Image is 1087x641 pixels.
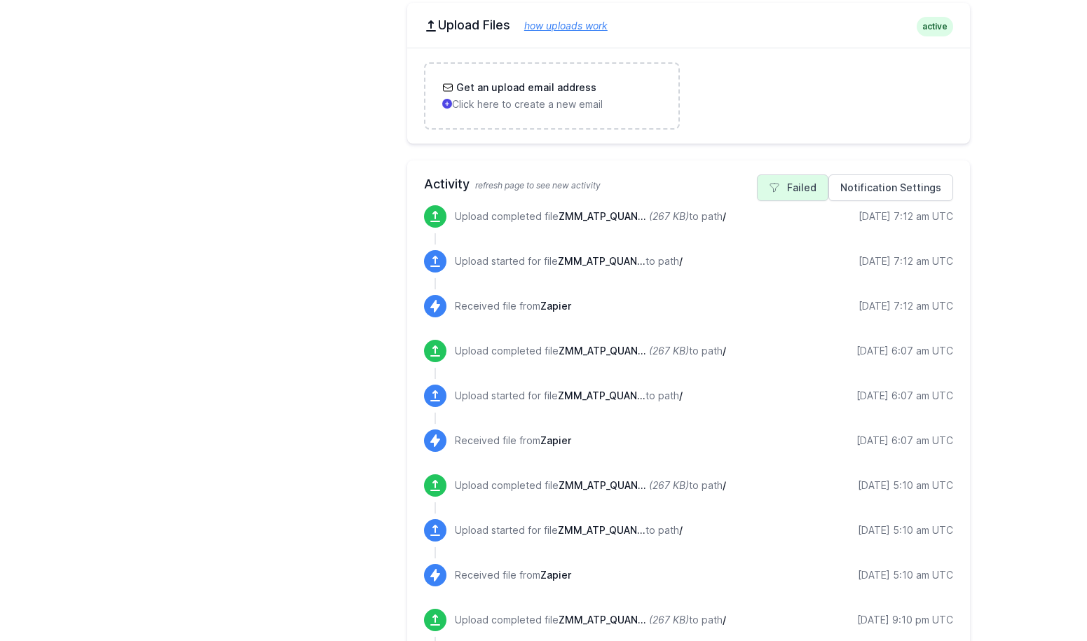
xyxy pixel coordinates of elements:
[859,209,953,223] div: [DATE] 7:12 am UTC
[649,210,689,222] i: (267 KB)
[856,434,953,448] div: [DATE] 6:07 am UTC
[455,434,571,448] p: Received file from
[856,389,953,403] div: [DATE] 6:07 am UTC
[510,20,608,32] a: how uploads work
[856,344,953,358] div: [DATE] 6:07 am UTC
[828,174,953,201] a: Notification Settings
[455,209,726,223] p: Upload completed file to path
[540,300,571,312] span: Zapier
[424,17,953,34] h2: Upload Files
[858,478,953,492] div: [DATE] 5:10 am UTC
[757,174,828,201] a: Failed
[858,523,953,537] div: [DATE] 5:10 am UTC
[679,390,683,401] span: /
[559,210,646,222] span: ZMM_ATP_QUANTITY_SHOW_N976.csv
[723,614,726,626] span: /
[455,344,726,358] p: Upload completed file to path
[453,81,596,95] h3: Get an upload email address
[917,17,953,36] span: active
[558,255,645,267] span: ZMM_ATP_QUANTITY_SHOW_N976.csv
[558,390,645,401] span: ZMM_ATP_QUANTITY_SHOW_N976.csv
[455,478,726,492] p: Upload completed file to path
[424,174,953,194] h2: Activity
[442,97,662,111] p: Click here to create a new email
[679,524,683,536] span: /
[649,479,689,491] i: (267 KB)
[475,180,601,191] span: refresh page to see new activity
[859,299,953,313] div: [DATE] 7:12 am UTC
[455,523,683,537] p: Upload started for file to path
[649,614,689,626] i: (267 KB)
[559,345,646,357] span: ZMM_ATP_QUANTITY_SHOW_N976.csv
[723,210,726,222] span: /
[723,345,726,357] span: /
[859,254,953,268] div: [DATE] 7:12 am UTC
[858,568,953,582] div: [DATE] 5:10 am UTC
[857,613,953,627] div: [DATE] 9:10 pm UTC
[559,614,646,626] span: ZMM_ATP_QUANTITY_SHOW_N976.csv
[540,434,571,446] span: Zapier
[679,255,683,267] span: /
[455,254,683,268] p: Upload started for file to path
[649,345,689,357] i: (267 KB)
[455,299,571,313] p: Received file from
[455,568,571,582] p: Received file from
[559,479,646,491] span: ZMM_ATP_QUANTITY_SHOW_N976.csv
[723,479,726,491] span: /
[558,524,645,536] span: ZMM_ATP_QUANTITY_SHOW_N976.csv
[455,613,726,627] p: Upload completed file to path
[455,389,683,403] p: Upload started for file to path
[425,64,678,128] a: Get an upload email address Click here to create a new email
[540,569,571,581] span: Zapier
